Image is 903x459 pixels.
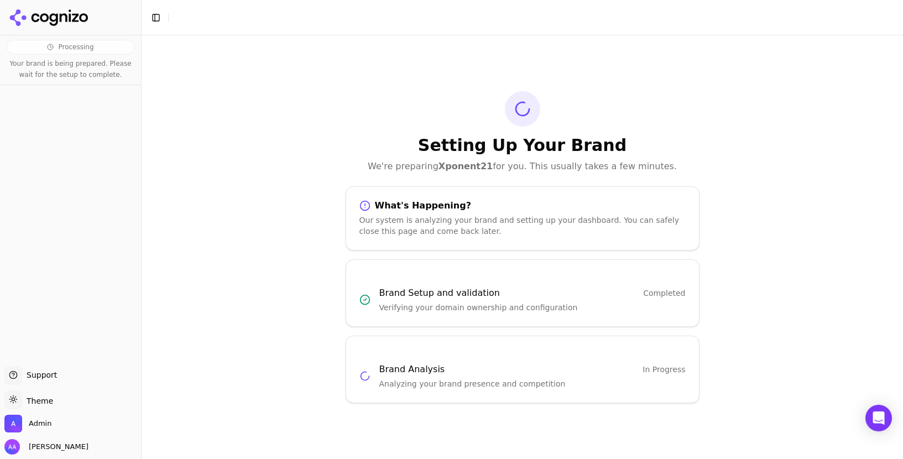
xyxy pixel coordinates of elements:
[643,364,685,375] span: In Progress
[346,135,700,155] h1: Setting Up Your Brand
[865,405,892,431] div: Open Intercom Messenger
[4,415,22,432] img: Admin
[379,363,445,376] h3: Brand Analysis
[4,439,88,455] button: Open user button
[346,160,700,173] p: We're preparing for you. This usually takes a few minutes.
[4,439,20,455] img: Alp Aysan
[22,397,53,405] span: Theme
[439,161,493,171] strong: Xponent21
[24,442,88,452] span: [PERSON_NAME]
[359,215,686,237] div: Our system is analyzing your brand and setting up your dashboard. You can safely close this page ...
[7,59,134,80] p: Your brand is being prepared. Please wait for the setup to complete.
[4,415,51,432] button: Open organization switcher
[359,200,686,211] div: What's Happening?
[58,43,93,51] span: Processing
[379,286,500,300] h3: Brand Setup and validation
[29,419,51,429] span: Admin
[22,369,57,380] span: Support
[379,302,686,313] p: Verifying your domain ownership and configuration
[643,288,685,299] span: Completed
[379,378,686,389] p: Analyzing your brand presence and competition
